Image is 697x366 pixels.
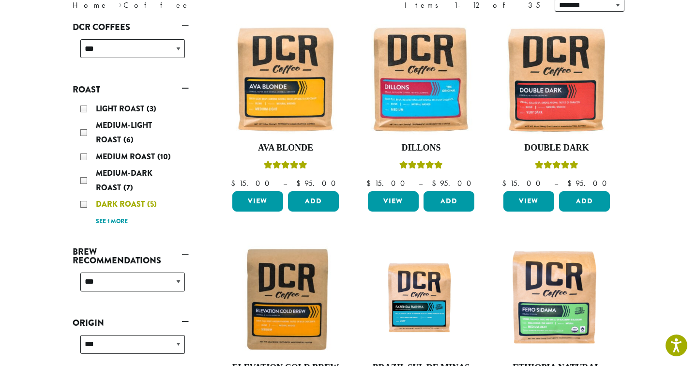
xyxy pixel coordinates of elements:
bdi: 95.00 [432,178,476,188]
a: Brew Recommendations [73,244,189,269]
span: – [419,178,423,188]
span: Light Roast [96,103,147,114]
button: Add [288,191,339,212]
span: (3) [147,103,156,114]
div: Origin [73,331,189,366]
a: DCR Coffees [73,19,189,35]
span: Medium-Light Roast [96,120,152,145]
a: View [232,191,283,212]
span: – [554,178,558,188]
bdi: 15.00 [231,178,274,188]
h4: Ava Blonde [230,143,341,153]
a: View [503,191,554,212]
span: $ [366,178,375,188]
bdi: 15.00 [366,178,409,188]
div: DCR Coffees [73,35,189,70]
span: (10) [157,151,171,162]
a: Ava BlondeRated 5.00 out of 5 [230,24,341,187]
bdi: 15.00 [502,178,545,188]
h4: Double Dark [501,143,612,153]
bdi: 95.00 [567,178,611,188]
img: Dillons-12oz-300x300.jpg [365,24,477,135]
span: (6) [123,134,134,145]
span: $ [567,178,576,188]
span: (7) [123,182,133,193]
h4: Dillons [365,143,477,153]
img: Double-Dark-12oz-300x300.jpg [501,24,612,135]
span: – [283,178,287,188]
img: Ava-Blonde-12oz-1-300x300.jpg [230,24,341,135]
img: Elevation-Cold-Brew-300x300.jpg [230,244,341,355]
img: Fazenda-Rainha_12oz_Mockup.jpg [365,258,477,341]
span: Medium-Dark Roast [96,168,152,193]
div: Rated 5.00 out of 5 [399,159,443,174]
div: Rated 4.50 out of 5 [535,159,578,174]
div: Brew Recommendations [73,269,189,303]
a: Origin [73,315,189,331]
a: Roast [73,81,189,98]
img: DCR-Fero-Sidama-Coffee-Bag-2019-300x300.png [501,244,612,355]
div: Roast [73,98,189,232]
a: DillonsRated 5.00 out of 5 [365,24,477,187]
bdi: 95.00 [296,178,340,188]
button: Add [424,191,474,212]
span: Medium Roast [96,151,157,162]
span: $ [231,178,239,188]
span: $ [296,178,304,188]
span: (5) [147,198,157,210]
span: $ [432,178,440,188]
a: See 1 more [96,217,128,227]
button: Add [559,191,610,212]
span: $ [502,178,510,188]
a: Double DarkRated 4.50 out of 5 [501,24,612,187]
span: Dark Roast [96,198,147,210]
a: View [368,191,419,212]
div: Rated 5.00 out of 5 [264,159,307,174]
